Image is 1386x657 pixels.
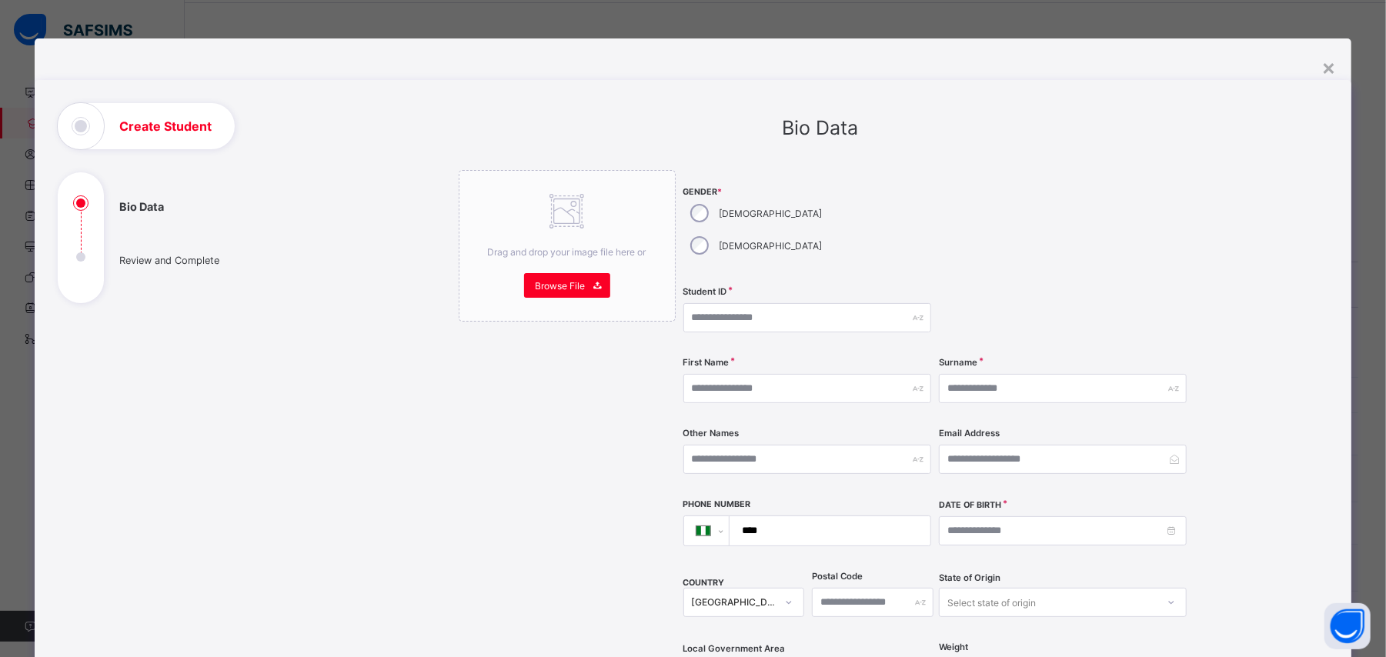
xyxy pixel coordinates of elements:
[812,571,863,582] label: Postal Code
[939,642,968,652] label: Weight
[947,588,1036,617] div: Select state of origin
[782,116,858,139] span: Bio Data
[939,357,977,368] label: Surname
[536,280,586,292] span: Browse File
[683,187,931,197] span: Gender
[683,578,725,588] span: COUNTRY
[119,120,212,132] h1: Create Student
[939,500,1001,510] label: Date of Birth
[488,246,646,258] span: Drag and drop your image file here or
[720,208,823,219] label: [DEMOGRAPHIC_DATA]
[459,170,676,322] div: Drag and drop your image file here orBrowse File
[683,286,727,297] label: Student ID
[683,499,751,509] label: Phone Number
[1324,603,1371,649] button: Open asap
[683,643,786,654] span: Local Government Area
[1321,54,1336,80] div: ×
[683,428,740,439] label: Other Names
[939,572,1000,583] span: State of Origin
[939,428,1000,439] label: Email Address
[720,240,823,252] label: [DEMOGRAPHIC_DATA]
[683,357,730,368] label: First Name
[692,597,776,609] div: [GEOGRAPHIC_DATA]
